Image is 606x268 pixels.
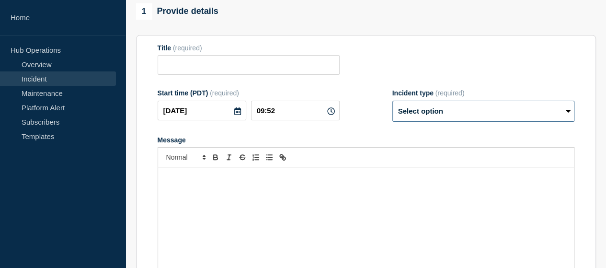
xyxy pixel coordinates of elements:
[162,151,209,163] span: Font size
[392,101,574,122] select: Incident type
[249,151,263,163] button: Toggle ordered list
[209,151,222,163] button: Toggle bold text
[158,89,340,97] div: Start time (PDT)
[222,151,236,163] button: Toggle italic text
[136,3,152,20] span: 1
[392,89,574,97] div: Incident type
[173,44,202,52] span: (required)
[251,101,340,120] input: HH:MM
[136,3,218,20] div: Provide details
[158,55,340,75] input: Title
[263,151,276,163] button: Toggle bulleted list
[210,89,239,97] span: (required)
[158,136,574,144] div: Message
[276,151,289,163] button: Toggle link
[435,89,465,97] span: (required)
[236,151,249,163] button: Toggle strikethrough text
[158,44,340,52] div: Title
[158,101,246,120] input: YYYY-MM-DD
